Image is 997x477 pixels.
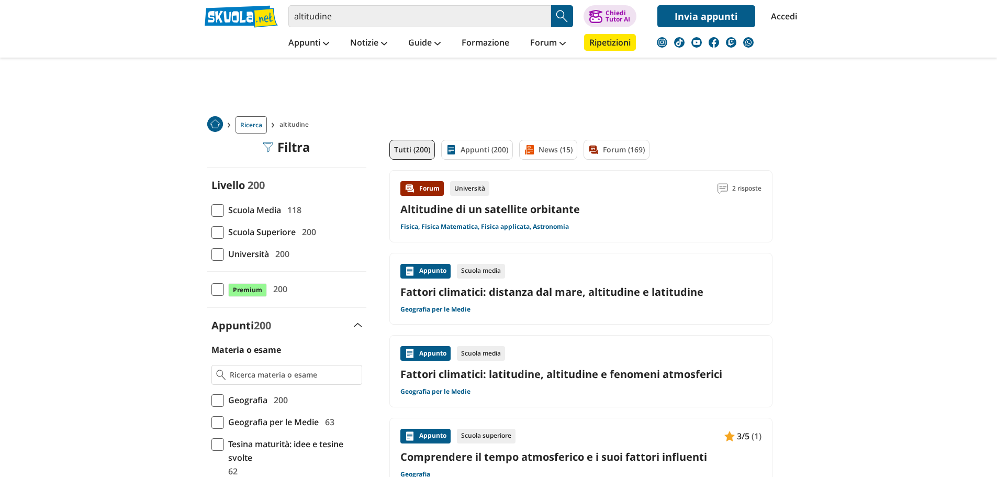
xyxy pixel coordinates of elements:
button: ChiediTutor AI [584,5,636,27]
label: Livello [211,178,245,192]
span: 118 [283,203,301,217]
a: Fattori climatici: latitudine, altitudine e fenomeni atmosferici [400,367,761,381]
div: Appunto [400,264,451,279]
a: Guide [406,34,443,53]
div: Scuola media [457,264,505,279]
img: Filtra filtri mobile [263,142,273,152]
div: Scuola media [457,346,505,361]
span: Scuola Media [224,203,281,217]
img: facebook [709,37,719,48]
img: Apri e chiudi sezione [354,323,362,327]
span: Geografia [224,393,267,407]
span: 200 [269,282,287,296]
span: 200 [270,393,288,407]
label: Materia o esame [211,344,281,356]
span: altitudine [279,116,313,134]
a: Tutti (200) [389,140,435,160]
span: 3/5 [737,429,749,443]
img: Appunti contenuto [405,348,415,359]
a: Comprendere il tempo atmosferico e i suoi fattori influenti [400,450,761,464]
span: 200 [271,247,289,261]
span: Premium [228,283,267,297]
img: twitch [726,37,736,48]
span: 200 [254,318,271,332]
img: Ricerca materia o esame [216,370,226,380]
img: Cerca appunti, riassunti o versioni [554,8,570,24]
a: Home [207,116,223,134]
a: Ripetizioni [584,34,636,51]
a: Accedi [771,5,793,27]
a: Forum [528,34,568,53]
img: Appunti filtro contenuto [446,145,456,155]
span: Tesina maturità: idee e tesine svolte [224,437,362,464]
a: Forum (169) [584,140,649,160]
img: Appunti contenuto [405,431,415,441]
div: Filtra [263,140,310,154]
img: instagram [657,37,667,48]
img: Commenti lettura [718,183,728,194]
a: Altitudine di un satellite orbitante [400,202,580,216]
span: 200 [298,225,316,239]
a: Geografia per le Medie [400,305,471,314]
span: 200 [248,178,265,192]
img: Forum contenuto [405,183,415,194]
img: Appunti contenuto [724,431,735,441]
span: Scuola Superiore [224,225,296,239]
img: Forum filtro contenuto [588,145,599,155]
div: Università [450,181,489,196]
div: Scuola superiore [457,429,516,443]
a: Invia appunti [657,5,755,27]
div: Chiedi Tutor AI [606,10,630,23]
a: Appunti [286,34,332,53]
label: Appunti [211,318,271,332]
a: Ricerca [236,116,267,134]
img: tiktok [674,37,685,48]
a: Geografia per le Medie [400,387,471,396]
input: Cerca appunti, riassunti o versioni [288,5,551,27]
span: Università [224,247,269,261]
span: Geografia per le Medie [224,415,319,429]
div: Forum [400,181,444,196]
span: 2 risposte [732,181,761,196]
a: Fattori climatici: distanza dal mare, altitudine e latitudine [400,285,761,299]
a: Appunti (200) [441,140,513,160]
img: youtube [691,37,702,48]
img: Appunti contenuto [405,266,415,276]
img: News filtro contenuto [524,145,534,155]
input: Ricerca materia o esame [230,370,357,380]
span: (1) [752,429,761,443]
a: News (15) [519,140,577,160]
a: Notizie [348,34,390,53]
span: 63 [321,415,334,429]
div: Appunto [400,346,451,361]
img: WhatsApp [743,37,754,48]
a: Fisica, Fisica Matematica, Fisica applicata, Astronomia [400,223,569,231]
a: Formazione [459,34,512,53]
button: Search Button [551,5,573,27]
img: Home [207,116,223,132]
div: Appunto [400,429,451,443]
